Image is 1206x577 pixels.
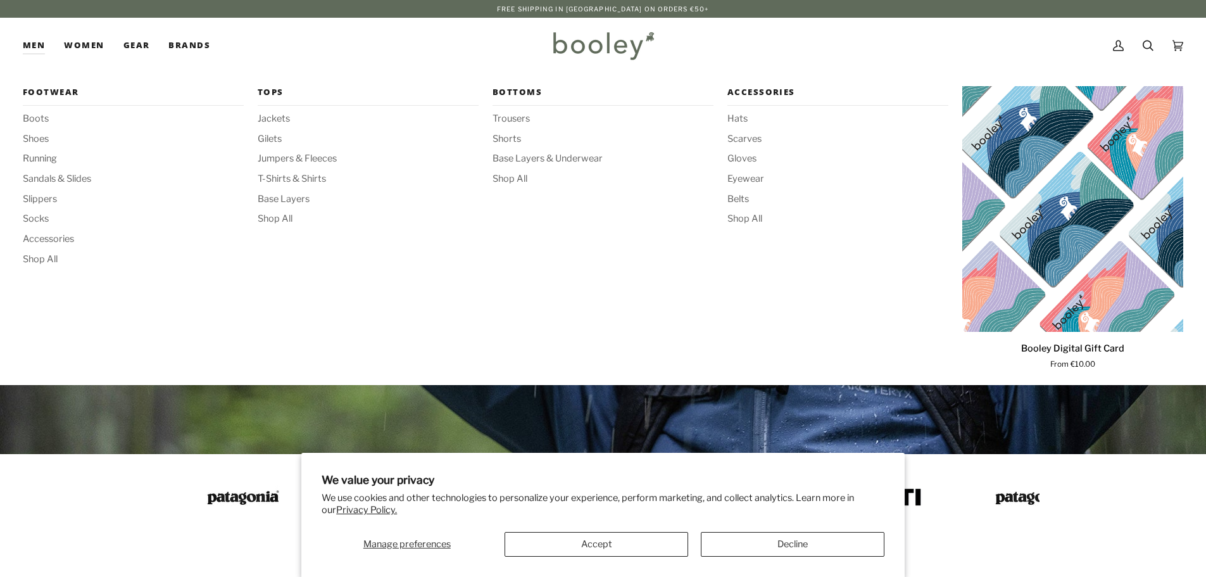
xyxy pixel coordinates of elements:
a: Brands [159,18,220,73]
button: Decline [701,532,884,557]
product-grid-item: Booley Digital Gift Card [962,86,1183,371]
span: Accessories [727,86,948,99]
a: Shop All [727,212,948,226]
a: Accessories [727,86,948,106]
span: Tops [258,86,479,99]
a: Hats [727,112,948,126]
span: Manage preferences [363,538,451,550]
a: Tops [258,86,479,106]
div: Men Footwear Boots Shoes Running Sandals & Slides Slippers Socks Accessories Shop All Tops Jacket... [23,18,54,73]
a: Shorts [493,132,713,146]
a: Jumpers & Fleeces [258,152,479,166]
span: Brands [168,39,210,52]
a: Sandals & Slides [23,172,244,186]
a: Shoes [23,132,244,146]
p: We use cookies and other technologies to personalize your experience, perform marketing, and coll... [322,492,884,516]
h2: We value your privacy [322,473,884,486]
p: Free Shipping in [GEOGRAPHIC_DATA] on Orders €50+ [497,4,709,14]
a: Gilets [258,132,479,146]
a: Slippers [23,193,244,206]
a: T-Shirts & Shirts [258,172,479,186]
a: Gloves [727,152,948,166]
p: Booley Digital Gift Card [1021,342,1124,356]
button: Accept [505,532,688,557]
a: Socks [23,212,244,226]
a: Booley Digital Gift Card [962,337,1183,371]
a: Running [23,152,244,166]
a: Scarves [727,132,948,146]
a: Shop All [258,212,479,226]
a: Shop All [23,253,244,267]
a: Base Layers [258,193,479,206]
span: Bottoms [493,86,713,99]
a: Booley Digital Gift Card [962,86,1183,332]
a: Footwear [23,86,244,106]
a: Base Layers & Underwear [493,152,713,166]
span: Gear [123,39,150,52]
img: Booley [548,27,658,64]
a: Privacy Policy. [336,504,397,516]
a: Accessories [23,232,244,246]
span: Footwear [23,86,244,99]
a: Trousers [493,112,713,126]
a: Bottoms [493,86,713,106]
product-grid-item-variant: €10.00 [962,86,1183,332]
a: Boots [23,112,244,126]
a: Belts [727,193,948,206]
button: Manage preferences [322,532,492,557]
a: Jackets [258,112,479,126]
a: Shop All [493,172,713,186]
a: Men [23,18,54,73]
a: Gear [114,18,160,73]
a: Women [54,18,113,73]
span: Women [64,39,104,52]
a: Eyewear [727,172,948,186]
span: From €10.00 [1050,359,1095,371]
